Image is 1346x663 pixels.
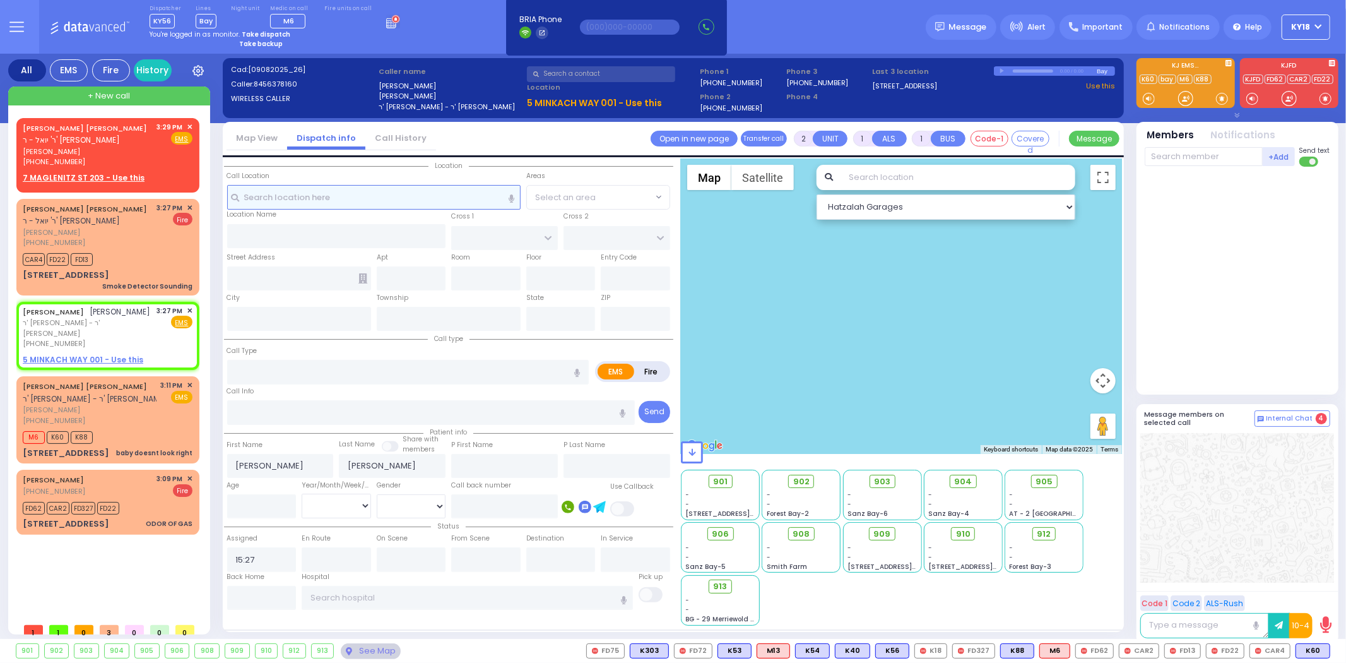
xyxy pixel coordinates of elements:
[157,306,183,316] span: 3:27 PM
[958,648,964,654] img: red-radio-icon.svg
[302,481,371,491] div: Year/Month/Week/Day
[227,534,258,544] label: Assigned
[74,644,98,658] div: 903
[874,475,890,488] span: 903
[377,293,408,303] label: Township
[1254,410,1330,427] button: Internal Chat 4
[105,644,129,658] div: 904
[379,66,522,77] label: Caller name
[302,534,331,544] label: En Route
[8,59,46,81] div: All
[71,253,93,266] span: FD13
[403,445,435,454] span: members
[686,605,690,614] span: -
[686,552,690,562] span: -
[1097,66,1115,76] div: Bay
[225,644,249,658] div: 909
[157,122,183,132] span: 3:29 PM
[1039,643,1070,659] div: ALS KJ
[686,543,690,552] span: -
[686,490,690,499] span: -
[1206,643,1244,659] div: FD22
[283,644,305,658] div: 912
[23,405,156,415] span: [PERSON_NAME]
[928,499,932,509] span: -
[116,448,192,458] div: baby doesnt look right
[23,502,45,515] span: FD62
[639,572,663,582] label: Pick up
[227,440,263,450] label: First Name
[700,103,762,112] label: [PHONE_NUMBER]
[1119,643,1159,659] div: CAR2
[601,253,637,263] label: Entry Code
[227,185,521,209] input: Search location here
[634,364,669,379] label: Fire
[90,306,151,317] span: [PERSON_NAME]
[767,543,770,552] span: -
[1249,643,1290,659] div: CAR4
[150,5,181,13] label: Dispatcher
[23,318,153,338] span: ר' [PERSON_NAME] - ר' [PERSON_NAME]
[227,253,276,263] label: Street Address
[125,625,144,635] span: 0
[23,431,45,444] span: M6
[23,354,143,365] u: 5 MINKACH WAY 001 - Use this
[835,643,870,659] div: BLS
[71,431,93,444] span: K88
[231,5,259,13] label: Night unit
[23,415,85,426] span: [PHONE_NUMBER]
[23,123,147,133] a: [PERSON_NAME] [PERSON_NAME]
[302,572,329,582] label: Hospital
[793,475,810,488] span: 902
[23,227,153,238] span: [PERSON_NAME]
[23,134,120,145] span: ר' יואל - ר' [PERSON_NAME]
[928,543,932,552] span: -
[23,215,120,226] span: ר' יואל - ר' [PERSON_NAME]
[45,644,69,658] div: 902
[1263,147,1296,166] button: +Add
[875,643,909,659] div: K56
[1265,75,1286,84] a: FD62
[1243,75,1263,84] a: KJFD
[23,237,85,248] span: [PHONE_NUMBER]
[610,482,654,492] label: Use Callback
[227,210,277,220] label: Location Name
[847,543,851,552] span: -
[971,131,1008,146] button: Code-1
[928,562,1048,571] span: [STREET_ADDRESS][PERSON_NAME]
[1012,131,1049,146] button: Covered
[157,474,183,484] span: 3:09 PM
[920,648,926,654] img: red-radio-icon.svg
[1245,21,1262,33] span: Help
[1039,643,1070,659] div: M6
[741,131,787,146] button: Transfer call
[1296,643,1330,659] div: K60
[1140,595,1169,611] button: Code 1
[1164,643,1201,659] div: FD13
[680,648,686,654] img: red-radio-icon.svg
[150,30,240,39] span: You're logged in as monitor.
[175,134,189,144] u: EMS
[339,439,375,450] label: Last Name
[1289,613,1313,638] button: 10-4
[1000,643,1034,659] div: BLS
[526,293,544,303] label: State
[700,66,782,77] span: Phone 1
[1312,75,1333,84] a: FD22
[1159,21,1210,33] span: Notifications
[254,79,297,89] span: 8456378160
[379,81,522,92] label: [PERSON_NAME]
[47,253,69,266] span: FD22
[586,643,625,659] div: FD75
[88,90,130,102] span: + New call
[767,552,770,562] span: -
[227,572,265,582] label: Back Home
[1081,648,1087,654] img: red-radio-icon.svg
[196,14,216,28] span: Bay
[952,643,995,659] div: FD327
[928,490,932,499] span: -
[717,643,752,659] div: BLS
[71,502,95,515] span: FD327
[686,509,805,518] span: [STREET_ADDRESS][PERSON_NAME]
[639,401,670,423] button: Send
